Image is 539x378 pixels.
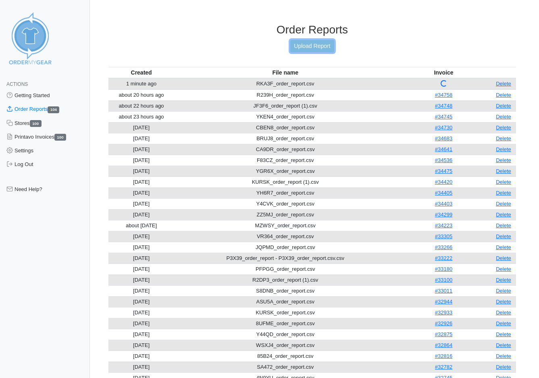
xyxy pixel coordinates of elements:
td: CA9DR_order_report.csv [174,144,396,155]
a: Delete [496,309,511,316]
td: MZWSY_order_report.csv [174,220,396,231]
a: Delete [496,179,511,185]
td: ASU5A_order_report.csv [174,296,396,307]
td: 1 minute ago [108,78,174,90]
a: #34745 [435,114,452,120]
td: KURSK_order_report (1).csv [174,177,396,187]
a: Delete [496,353,511,359]
a: Delete [496,255,511,261]
a: #34748 [435,103,452,109]
a: #33266 [435,244,452,250]
td: 8UFME_order_report.csv [174,318,396,329]
td: [DATE] [108,166,174,177]
td: [DATE] [108,187,174,198]
a: Delete [496,244,511,250]
a: Delete [496,201,511,207]
td: [DATE] [108,198,174,209]
td: about [DATE] [108,220,174,231]
a: #32864 [435,342,452,348]
td: JF3F6_order_report (1).csv [174,100,396,111]
a: Delete [496,135,511,141]
td: BRUJ8_order_report.csv [174,133,396,144]
a: Delete [496,233,511,239]
a: Delete [496,277,511,283]
td: [DATE] [108,242,174,253]
a: Delete [496,125,511,131]
td: about 23 hours ago [108,111,174,122]
td: [DATE] [108,285,174,296]
a: Upload Report [290,40,334,52]
span: 100 [30,120,42,127]
a: Delete [496,114,511,120]
a: #33011 [435,288,452,294]
a: #34758 [435,92,452,98]
td: Y44QD_order_report.csv [174,329,396,340]
td: [DATE] [108,209,174,220]
td: [DATE] [108,155,174,166]
th: Invoice [396,67,491,78]
td: YKEN4_order_report.csv [174,111,396,122]
td: R2DP3_order_report (1).csv [174,274,396,285]
h3: Order Reports [108,23,516,37]
a: #33100 [435,277,452,283]
td: 85B24_order_report.csv [174,351,396,361]
a: #32782 [435,364,452,370]
td: ZZ5MJ_order_report.csv [174,209,396,220]
a: #33222 [435,255,452,261]
td: [DATE] [108,340,174,351]
td: S8DNB_order_report.csv [174,285,396,296]
td: [DATE] [108,274,174,285]
a: #34403 [435,201,452,207]
span: 100 [54,134,66,141]
a: #34420 [435,179,452,185]
td: JQPMD_order_report.csv [174,242,396,253]
a: #34683 [435,135,452,141]
span: 104 [48,106,59,113]
a: #34730 [435,125,452,131]
td: [DATE] [108,253,174,264]
td: about 22 hours ago [108,100,174,111]
td: [DATE] [108,318,174,329]
span: Actions [6,81,28,87]
a: #32933 [435,309,452,316]
td: KURSK_order_report.csv [174,307,396,318]
td: [DATE] [108,144,174,155]
a: Delete [496,92,511,98]
a: Delete [496,320,511,326]
td: [DATE] [108,296,174,307]
td: VR364_order_report.csv [174,231,396,242]
a: #32926 [435,320,452,326]
a: Delete [496,146,511,152]
td: [DATE] [108,361,174,372]
a: Delete [496,81,511,87]
a: #34405 [435,190,452,196]
td: R239H_order_report.csv [174,89,396,100]
a: #34641 [435,146,452,152]
td: YH6R7_order_report.csv [174,187,396,198]
td: WSXJ4_order_report.csv [174,340,396,351]
td: SA472_order_report.csv [174,361,396,372]
td: [DATE] [108,177,174,187]
a: #33180 [435,266,452,272]
td: [DATE] [108,122,174,133]
a: #34475 [435,168,452,174]
a: #34536 [435,157,452,163]
a: #33305 [435,233,452,239]
a: Delete [496,222,511,228]
td: about 20 hours ago [108,89,174,100]
td: F83CZ_order_report.csv [174,155,396,166]
a: Delete [496,190,511,196]
a: Delete [496,364,511,370]
td: YGR6X_order_report.csv [174,166,396,177]
td: [DATE] [108,351,174,361]
a: Delete [496,157,511,163]
a: Delete [496,168,511,174]
td: [DATE] [108,329,174,340]
a: Delete [496,331,511,337]
td: Y4CVK_order_report.csv [174,198,396,209]
a: Delete [496,103,511,109]
a: #34299 [435,212,452,218]
a: #32875 [435,331,452,337]
td: RKA3F_order_report.csv [174,78,396,90]
td: [DATE] [108,133,174,144]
